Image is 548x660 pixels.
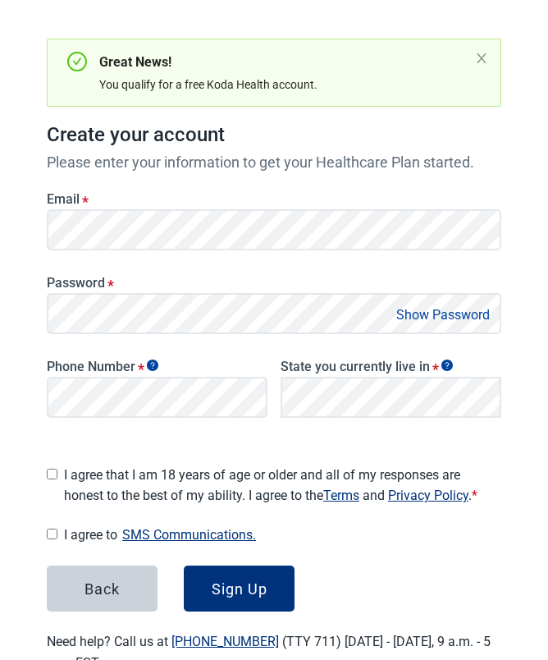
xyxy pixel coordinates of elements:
div: Back [84,580,120,597]
div: You qualify for a free Koda Health account. [99,76,468,94]
a: Read our Terms of Service [323,488,359,503]
span: check-circle [67,52,87,71]
span: Show tooltip [147,360,158,371]
label: Email [47,191,501,207]
label: State you currently live in [281,359,501,374]
label: Phone Number [47,359,267,374]
a: [PHONE_NUMBER] [171,634,279,649]
span: Show tooltip [441,360,453,371]
button: close [475,52,488,65]
h1: Create your account [47,120,501,151]
a: Read our Privacy Policy [388,488,468,503]
p: Please enter your information to get your Healthcare Plan started. [47,151,501,173]
button: Show SMS communications details [117,524,261,546]
button: Show Password [391,304,495,326]
button: Sign Up [184,566,295,612]
span: I agree to [64,524,501,546]
strong: Great News! [99,54,171,70]
label: Password [47,275,501,291]
div: Sign Up [212,580,267,597]
button: Back [47,566,158,612]
span: I agree that I am 18 years of age or older and all of my responses are honest to the best of my a... [64,465,501,506]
